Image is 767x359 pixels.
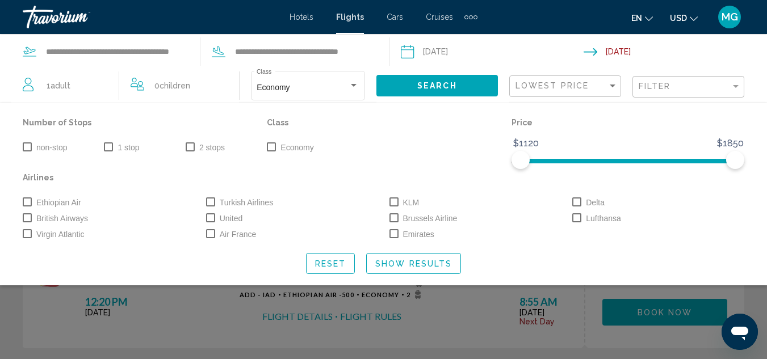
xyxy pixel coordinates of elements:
[401,35,584,69] button: Depart date: Oct 11, 2025
[220,212,242,225] span: United
[290,12,313,22] a: Hotels
[512,135,540,152] span: $1120
[586,196,605,209] span: Delta
[336,12,364,22] a: Flights
[36,212,88,225] span: British Airways
[36,143,67,152] span: non-stop
[631,10,653,26] button: Change language
[403,227,434,241] span: Emirates
[586,212,621,225] span: Lufthansa
[220,196,273,209] span: Turkish Airlines
[403,196,420,209] span: KLM
[722,314,758,350] iframe: Button to launch messaging window
[670,14,687,23] span: USD
[47,78,70,94] span: 1
[515,81,589,90] span: Lowest Price
[306,253,355,274] button: Reset
[118,143,139,152] span: 1 stop
[267,115,500,130] p: Class
[632,75,744,99] button: Filter
[36,196,81,209] span: Ethiopian Air
[584,35,767,69] button: Return date: Oct 21, 2025
[220,227,257,241] span: Air France
[387,12,403,22] a: Cars
[23,115,255,130] p: Number of Stops
[375,259,452,268] span: Show Results
[154,78,190,94] span: 0
[464,8,477,26] button: Extra navigation items
[257,83,290,92] span: Economy
[426,12,453,22] a: Cruises
[366,253,461,274] button: Show Results
[722,11,738,23] span: MG
[403,212,458,225] span: Brussels Airline
[23,170,744,185] p: Airlines
[23,6,278,28] a: Travorium
[11,69,239,103] button: Travelers: 1 adult, 0 children
[631,14,642,23] span: en
[512,115,744,130] p: Price
[315,259,346,268] span: Reset
[715,5,744,29] button: User Menu
[280,143,313,152] span: Economy
[36,227,85,241] span: Virgin Atlantic
[639,82,671,91] span: Filter
[199,143,225,152] span: 2 stops
[376,75,498,96] button: Search
[51,81,70,90] span: Adult
[160,81,190,90] span: Children
[417,82,457,91] span: Search
[715,135,745,152] span: $1850
[670,10,698,26] button: Change currency
[515,82,618,91] mat-select: Sort by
